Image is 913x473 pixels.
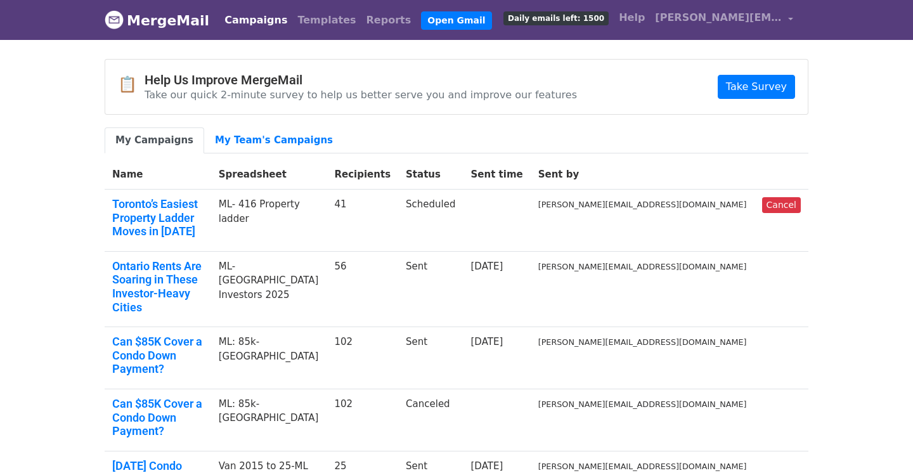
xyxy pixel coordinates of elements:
a: Templates [292,8,361,33]
a: [DATE] [471,460,503,472]
a: [DATE] [471,261,503,272]
th: Sent time [463,160,531,190]
a: Daily emails left: 1500 [498,5,614,30]
td: 56 [327,251,398,327]
th: Spreadsheet [211,160,327,190]
small: [PERSON_NAME][EMAIL_ADDRESS][DOMAIN_NAME] [538,337,747,347]
span: 📋 [118,75,145,94]
a: Open Gmail [421,11,491,30]
img: MergeMail logo [105,10,124,29]
td: Scheduled [398,190,463,252]
th: Sent by [531,160,754,190]
a: Campaigns [219,8,292,33]
a: [PERSON_NAME][EMAIL_ADDRESS][DOMAIN_NAME] [650,5,798,35]
a: Ontario Rents Are Soaring in These Investor-Heavy Cities [112,259,204,314]
td: ML: 85k- [GEOGRAPHIC_DATA] [211,389,327,451]
a: Can $85K Cover a Condo Down Payment? [112,397,204,438]
span: [PERSON_NAME][EMAIL_ADDRESS][DOMAIN_NAME] [655,10,782,25]
td: 102 [327,327,398,389]
small: [PERSON_NAME][EMAIL_ADDRESS][DOMAIN_NAME] [538,262,747,271]
td: ML-[GEOGRAPHIC_DATA] Investors 2025 [211,251,327,327]
a: Cancel [762,197,801,213]
p: Take our quick 2-minute survey to help us better serve you and improve our features [145,88,577,101]
small: [PERSON_NAME][EMAIL_ADDRESS][DOMAIN_NAME] [538,200,747,209]
td: Canceled [398,389,463,451]
td: 102 [327,389,398,451]
th: Recipients [327,160,398,190]
th: Status [398,160,463,190]
a: Help [614,5,650,30]
small: [PERSON_NAME][EMAIL_ADDRESS][DOMAIN_NAME] [538,399,747,409]
th: Name [105,160,211,190]
a: Reports [361,8,417,33]
h4: Help Us Improve MergeMail [145,72,577,87]
a: My Campaigns [105,127,204,153]
a: MergeMail [105,7,209,34]
td: Sent [398,251,463,327]
td: ML- 416 Property ladder [211,190,327,252]
a: Take Survey [718,75,795,99]
a: [DATE] [471,336,503,347]
td: Sent [398,327,463,389]
small: [PERSON_NAME][EMAIL_ADDRESS][DOMAIN_NAME] [538,462,747,471]
a: My Team's Campaigns [204,127,344,153]
span: Daily emails left: 1500 [503,11,609,25]
td: 41 [327,190,398,252]
a: Toronto’s Easiest Property Ladder Moves in [DATE] [112,197,204,238]
td: ML: 85k- [GEOGRAPHIC_DATA] [211,327,327,389]
a: Can $85K Cover a Condo Down Payment? [112,335,204,376]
